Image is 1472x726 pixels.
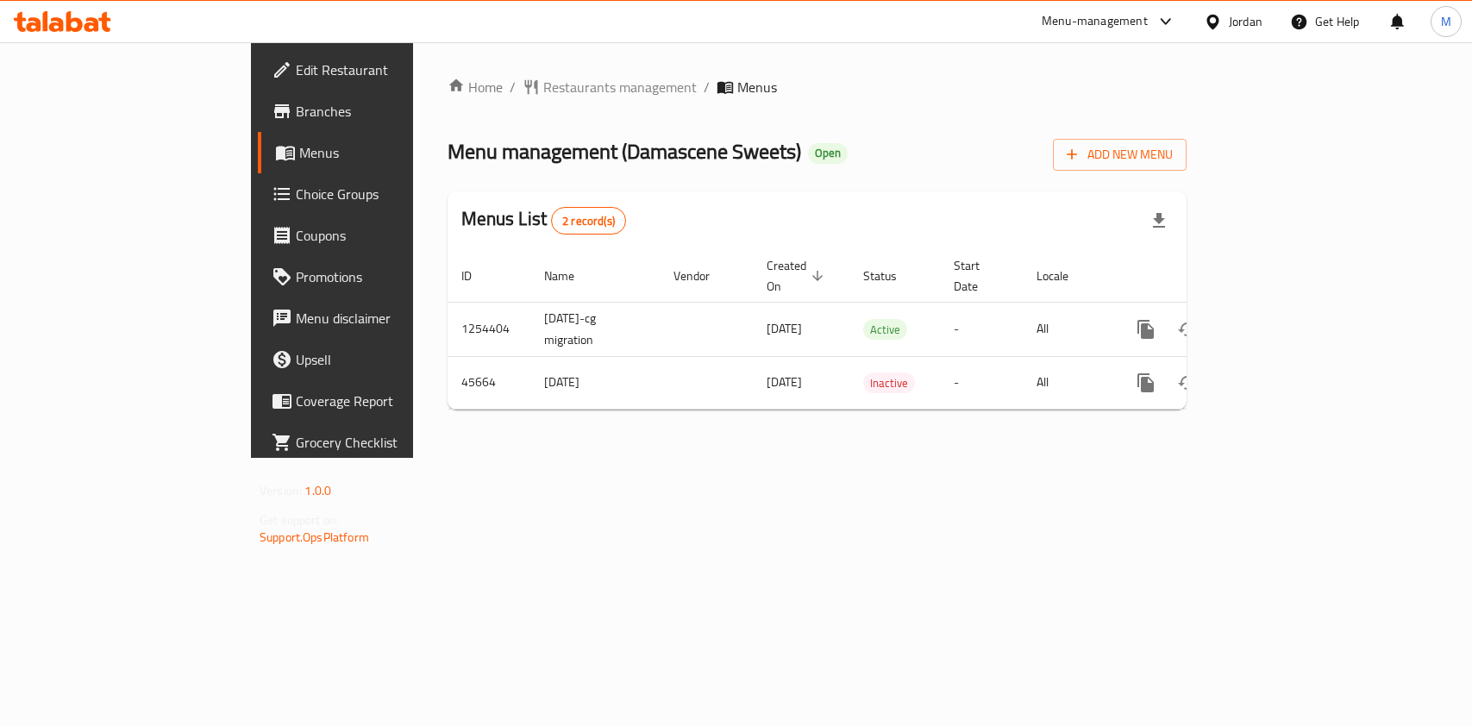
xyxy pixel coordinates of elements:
span: [DATE] [767,317,802,340]
span: Choice Groups [296,184,483,204]
td: - [940,302,1023,356]
span: Add New Menu [1067,144,1173,166]
span: Coverage Report [296,391,483,411]
div: Export file [1138,200,1180,241]
span: Promotions [296,266,483,287]
td: All [1023,302,1112,356]
div: Menu-management [1042,11,1148,32]
li: / [704,77,710,97]
span: ID [461,266,494,286]
a: Edit Restaurant [258,49,497,91]
span: Version: [260,479,302,502]
span: M [1441,12,1451,31]
span: Open [808,146,848,160]
li: / [510,77,516,97]
div: Active [863,319,907,340]
a: Coverage Report [258,380,497,422]
span: Menus [299,142,483,163]
span: Branches [296,101,483,122]
span: Status [863,266,919,286]
div: Inactive [863,372,915,393]
a: Grocery Checklist [258,422,497,463]
button: Change Status [1167,309,1208,350]
span: 1.0.0 [304,479,331,502]
a: Branches [258,91,497,132]
nav: breadcrumb [448,77,1187,97]
td: [DATE] [530,356,660,409]
th: Actions [1112,250,1305,303]
div: Total records count [551,207,626,235]
a: Promotions [258,256,497,297]
span: 2 record(s) [552,213,625,229]
span: Menus [737,77,777,97]
a: Restaurants management [523,77,697,97]
button: more [1125,362,1167,404]
span: Vendor [673,266,732,286]
a: Support.OpsPlatform [260,526,369,548]
a: Choice Groups [258,173,497,215]
button: Add New Menu [1053,139,1187,171]
span: Created On [767,255,829,297]
span: Active [863,320,907,340]
span: Name [544,266,597,286]
span: Get support on: [260,509,339,531]
span: Grocery Checklist [296,432,483,453]
td: - [940,356,1023,409]
span: [DATE] [767,371,802,393]
a: Upsell [258,339,497,380]
button: more [1125,309,1167,350]
div: Jordan [1229,12,1262,31]
span: Restaurants management [543,77,697,97]
span: Inactive [863,373,915,393]
td: All [1023,356,1112,409]
a: Coupons [258,215,497,256]
h2: Menus List [461,206,626,235]
span: Menu management ( Damascene Sweets ) [448,132,801,171]
span: Coupons [296,225,483,246]
span: Edit Restaurant [296,59,483,80]
td: [DATE]-cg migration [530,302,660,356]
a: Menus [258,132,497,173]
table: enhanced table [448,250,1305,410]
span: Upsell [296,349,483,370]
button: Change Status [1167,362,1208,404]
div: Open [808,143,848,164]
a: Menu disclaimer [258,297,497,339]
span: Start Date [954,255,1002,297]
span: Menu disclaimer [296,308,483,329]
span: Locale [1037,266,1091,286]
